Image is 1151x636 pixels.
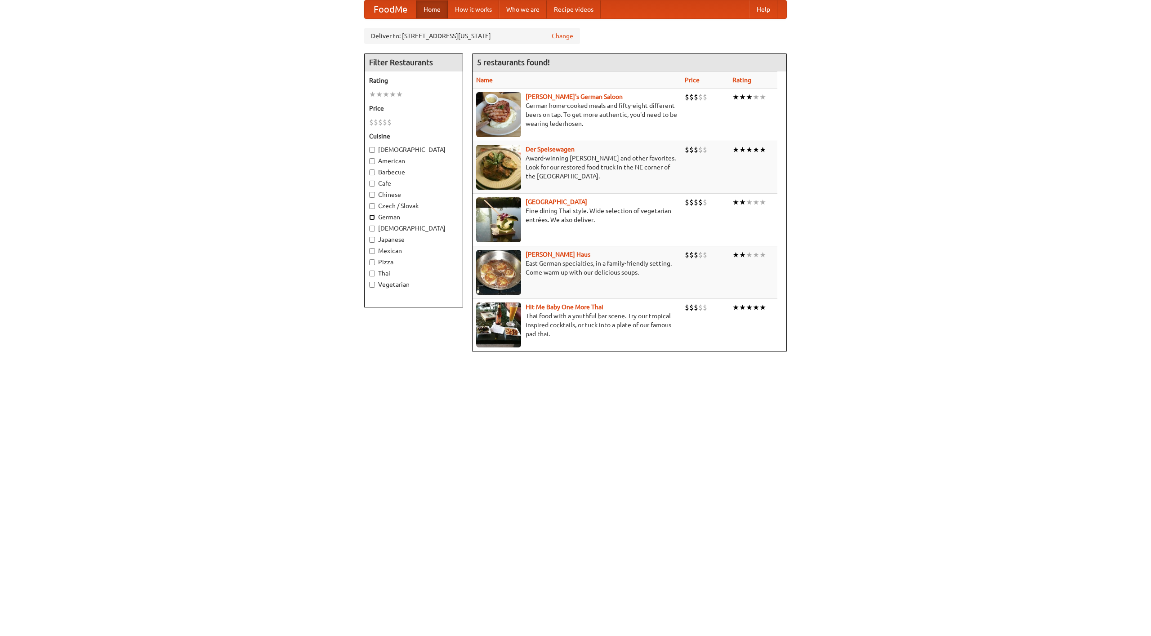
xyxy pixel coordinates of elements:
a: Name [476,76,493,84]
li: $ [689,145,694,155]
input: German [369,214,375,220]
li: ★ [753,92,759,102]
li: $ [694,145,698,155]
li: ★ [389,89,396,99]
h4: Filter Restaurants [365,53,463,71]
li: $ [694,92,698,102]
li: ★ [739,197,746,207]
li: $ [698,250,703,260]
li: ★ [369,89,376,99]
input: American [369,158,375,164]
label: German [369,213,458,222]
p: Award-winning [PERSON_NAME] and other favorites. Look for our restored food truck in the NE corne... [476,154,678,181]
a: FoodMe [365,0,416,18]
input: Mexican [369,248,375,254]
label: American [369,156,458,165]
input: Thai [369,271,375,276]
a: Der Speisewagen [526,146,575,153]
li: $ [703,92,707,102]
a: Change [552,31,573,40]
li: $ [703,197,707,207]
p: Fine dining Thai-style. Wide selection of vegetarian entrées. We also deliver. [476,206,678,224]
img: babythai.jpg [476,302,521,347]
img: satay.jpg [476,197,521,242]
label: [DEMOGRAPHIC_DATA] [369,145,458,154]
a: [PERSON_NAME] Haus [526,251,590,258]
a: Hit Me Baby One More Thai [526,303,603,311]
li: $ [698,145,703,155]
label: Thai [369,269,458,278]
li: ★ [753,197,759,207]
img: kohlhaus.jpg [476,250,521,295]
li: ★ [759,145,766,155]
li: ★ [732,92,739,102]
li: $ [703,145,707,155]
li: ★ [739,145,746,155]
li: $ [694,302,698,312]
a: Home [416,0,448,18]
input: Pizza [369,259,375,265]
a: How it works [448,0,499,18]
li: ★ [383,89,389,99]
li: $ [387,117,392,127]
img: speisewagen.jpg [476,145,521,190]
li: ★ [746,302,753,312]
li: $ [694,250,698,260]
label: Czech / Slovak [369,201,458,210]
ng-pluralize: 5 restaurants found! [477,58,550,67]
label: Japanese [369,235,458,244]
input: Vegetarian [369,282,375,288]
input: Czech / Slovak [369,203,375,209]
label: Pizza [369,258,458,267]
li: ★ [732,302,739,312]
li: ★ [759,250,766,260]
li: $ [383,117,387,127]
li: ★ [753,250,759,260]
li: ★ [376,89,383,99]
h5: Cuisine [369,132,458,141]
label: Chinese [369,190,458,199]
h5: Rating [369,76,458,85]
li: $ [685,145,689,155]
input: Japanese [369,237,375,243]
li: ★ [746,197,753,207]
a: Who we are [499,0,547,18]
input: Chinese [369,192,375,198]
label: [DEMOGRAPHIC_DATA] [369,224,458,233]
label: Cafe [369,179,458,188]
input: [DEMOGRAPHIC_DATA] [369,147,375,153]
label: Mexican [369,246,458,255]
li: $ [374,117,378,127]
a: [PERSON_NAME]'s German Saloon [526,93,623,100]
li: ★ [753,145,759,155]
a: Recipe videos [547,0,601,18]
input: Cafe [369,181,375,187]
li: $ [685,302,689,312]
li: ★ [739,302,746,312]
p: East German specialties, in a family-friendly setting. Come warm up with our delicious soups. [476,259,678,277]
li: ★ [746,145,753,155]
a: [GEOGRAPHIC_DATA] [526,198,587,205]
p: German home-cooked meals and fifty-eight different beers on tap. To get more authentic, you'd nee... [476,101,678,128]
li: $ [689,197,694,207]
li: $ [689,250,694,260]
li: ★ [759,197,766,207]
li: ★ [732,250,739,260]
li: ★ [759,92,766,102]
li: $ [378,117,383,127]
input: Barbecue [369,169,375,175]
div: Deliver to: [STREET_ADDRESS][US_STATE] [364,28,580,44]
li: ★ [732,145,739,155]
h5: Price [369,104,458,113]
li: $ [698,92,703,102]
li: $ [698,197,703,207]
li: $ [703,302,707,312]
input: [DEMOGRAPHIC_DATA] [369,226,375,231]
p: Thai food with a youthful bar scene. Try our tropical inspired cocktails, or tuck into a plate of... [476,311,678,338]
a: Rating [732,76,751,84]
li: ★ [759,302,766,312]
